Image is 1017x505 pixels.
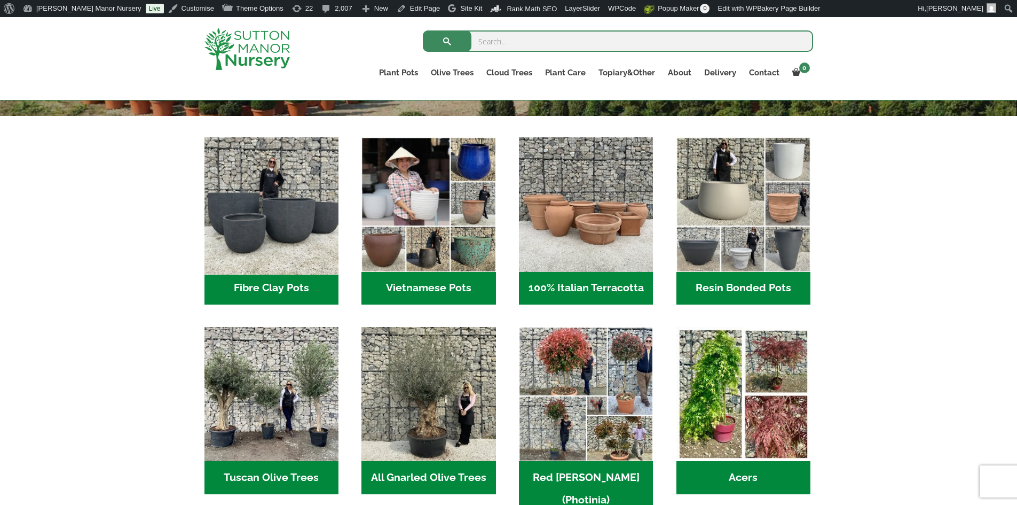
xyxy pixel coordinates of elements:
[361,327,495,461] img: Home - 5833C5B7 31D0 4C3A 8E42 DB494A1738DB
[698,65,743,80] a: Delivery
[361,137,495,271] img: Home - 6E921A5B 9E2F 4B13 AB99 4EF601C89C59 1 105 c
[700,4,709,13] span: 0
[676,327,810,494] a: Visit product category Acers
[539,65,592,80] a: Plant Care
[799,63,810,73] span: 0
[519,137,653,271] img: Home - 1B137C32 8D99 4B1A AA2F 25D5E514E47D 1 105 c
[423,30,813,52] input: Search...
[361,137,495,305] a: Visit product category Vietnamese Pots
[424,65,480,80] a: Olive Trees
[373,65,424,80] a: Plant Pots
[676,137,810,305] a: Visit product category Resin Bonded Pots
[786,65,813,80] a: 0
[661,65,698,80] a: About
[204,272,338,305] h2: Fibre Clay Pots
[361,461,495,494] h2: All Gnarled Olive Trees
[926,4,983,12] span: [PERSON_NAME]
[460,4,482,12] span: Site Kit
[361,272,495,305] h2: Vietnamese Pots
[676,137,810,271] img: Home - 67232D1B A461 444F B0F6 BDEDC2C7E10B 1 105 c
[592,65,661,80] a: Topiary&Other
[676,461,810,494] h2: Acers
[204,137,338,305] a: Visit product category Fibre Clay Pots
[676,327,810,461] img: Home - Untitled Project 4
[204,461,338,494] h2: Tuscan Olive Trees
[361,327,495,494] a: Visit product category All Gnarled Olive Trees
[519,272,653,305] h2: 100% Italian Terracotta
[507,5,557,13] span: Rank Math SEO
[480,65,539,80] a: Cloud Trees
[146,4,164,13] a: Live
[204,28,290,70] img: logo
[204,327,338,461] img: Home - 7716AD77 15EA 4607 B135 B37375859F10
[204,327,338,494] a: Visit product category Tuscan Olive Trees
[519,137,653,305] a: Visit product category 100% Italian Terracotta
[519,327,653,461] img: Home - F5A23A45 75B5 4929 8FB2 454246946332
[676,272,810,305] h2: Resin Bonded Pots
[743,65,786,80] a: Contact
[201,134,342,275] img: Home - 8194B7A3 2818 4562 B9DD 4EBD5DC21C71 1 105 c 1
